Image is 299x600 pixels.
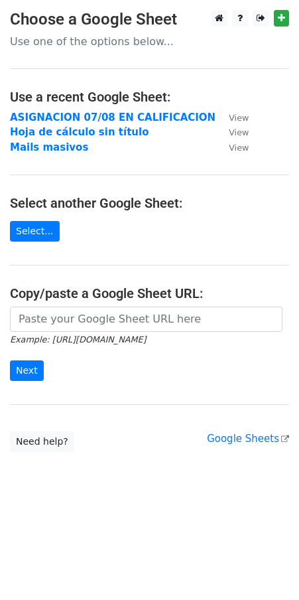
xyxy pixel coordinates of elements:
[10,195,289,211] h4: Select another Google Sheet:
[10,431,74,452] a: Need help?
[229,143,249,153] small: View
[10,126,149,138] a: Hoja de cálculo sin título
[10,141,88,153] a: Mails masivos
[10,112,215,123] a: ASIGNACION 07/08 EN CALIFICACION
[10,360,44,381] input: Next
[207,433,289,445] a: Google Sheets
[215,141,249,153] a: View
[10,335,146,344] small: Example: [URL][DOMAIN_NAME]
[10,307,282,332] input: Paste your Google Sheet URL here
[215,112,249,123] a: View
[10,10,289,29] h3: Choose a Google Sheet
[10,89,289,105] h4: Use a recent Google Sheet:
[10,35,289,48] p: Use one of the options below...
[10,285,289,301] h4: Copy/paste a Google Sheet URL:
[10,221,60,242] a: Select...
[229,113,249,123] small: View
[215,126,249,138] a: View
[229,127,249,137] small: View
